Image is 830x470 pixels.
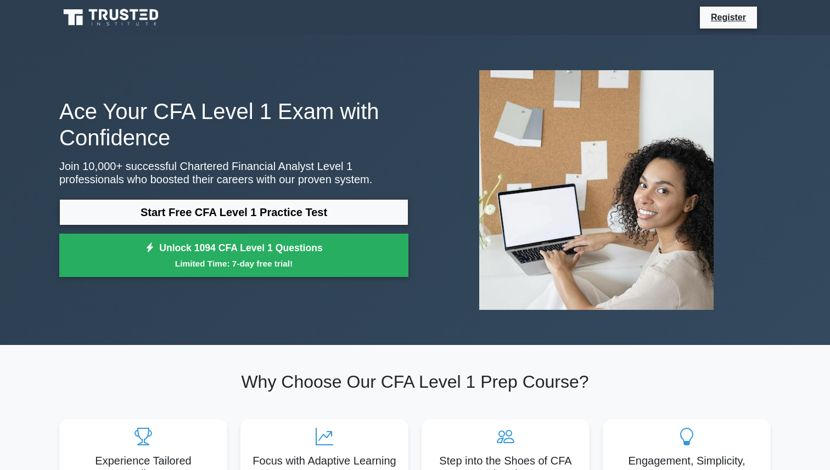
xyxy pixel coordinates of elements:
[59,160,408,186] p: Join 10,000+ successful Chartered Financial Analyst Level 1 professionals who boosted their caree...
[249,454,400,467] h5: Focus with Adaptive Learning
[59,234,408,278] a: Unlock 1094 CFA Level 1 QuestionsLimited Time: 7-day free trial!
[59,199,408,225] a: Start Free CFA Level 1 Practice Test
[73,257,395,270] small: Limited Time: 7-day free trial!
[704,10,753,24] a: Register
[59,371,771,392] h2: Why Choose Our CFA Level 1 Prep Course?
[59,98,408,151] h1: Ace Your CFA Level 1 Exam with Confidence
